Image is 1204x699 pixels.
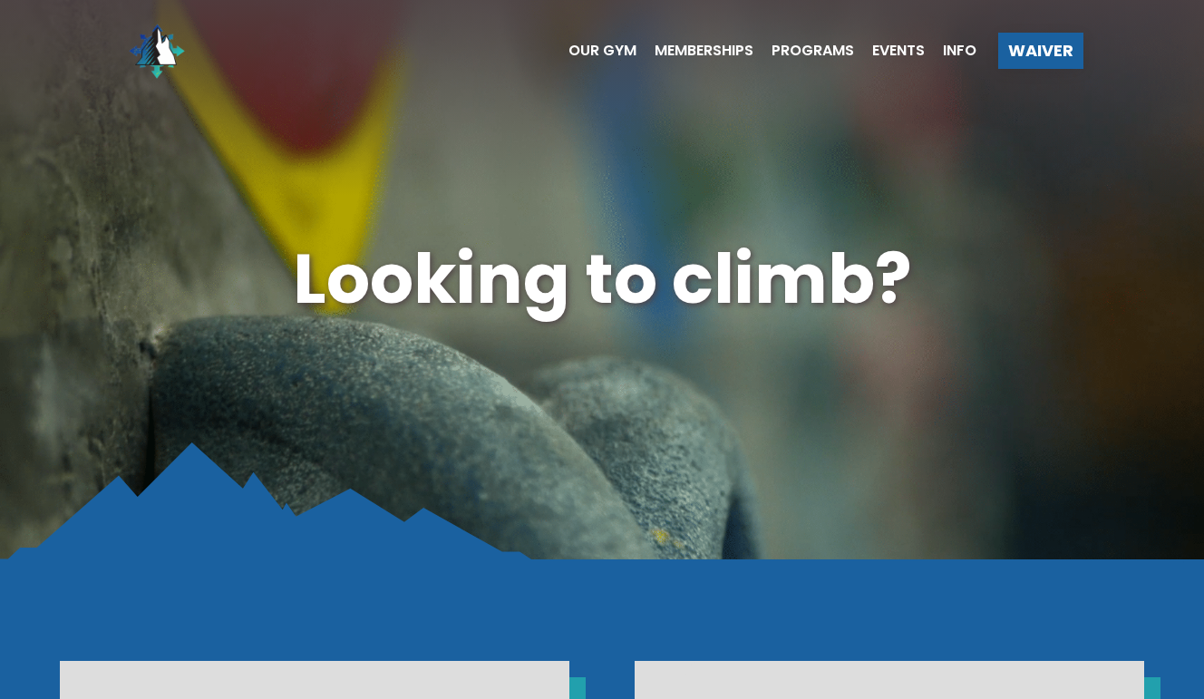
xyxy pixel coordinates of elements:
[925,44,976,58] a: Info
[636,44,753,58] a: Memberships
[550,44,636,58] a: Our Gym
[998,33,1083,69] a: Waiver
[854,44,925,58] a: Events
[655,44,753,58] span: Memberships
[568,44,636,58] span: Our Gym
[772,44,854,58] span: Programs
[872,44,925,58] span: Events
[121,15,193,87] img: North Wall Logo
[60,231,1143,327] h1: Looking to climb?
[753,44,854,58] a: Programs
[1008,43,1073,59] span: Waiver
[943,44,976,58] span: Info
